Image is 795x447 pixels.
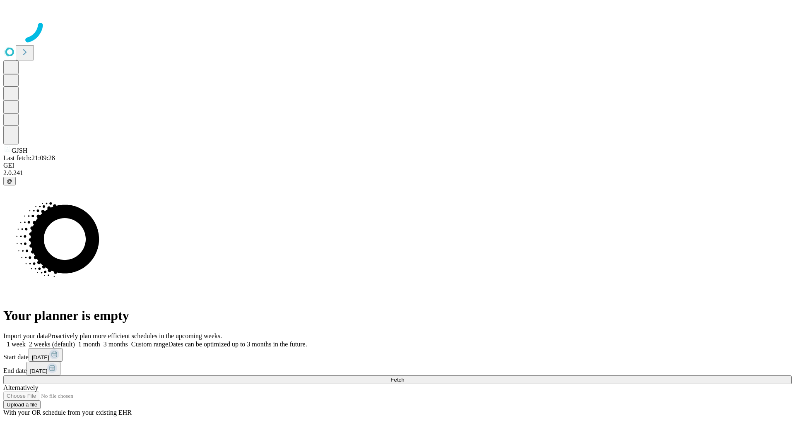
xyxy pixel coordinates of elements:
[29,348,63,362] button: [DATE]
[7,178,12,184] span: @
[3,375,792,384] button: Fetch
[29,341,75,348] span: 2 weeks (default)
[3,177,16,185] button: @
[3,400,41,409] button: Upload a file
[3,362,792,375] div: End date
[3,162,792,169] div: GEI
[12,147,27,154] span: GJSH
[78,341,100,348] span: 1 month
[3,348,792,362] div: Start date
[3,332,48,339] span: Import your data
[7,341,26,348] span: 1 week
[3,169,792,177] div: 2.0.241
[390,377,404,383] span: Fetch
[30,368,47,374] span: [DATE]
[104,341,128,348] span: 3 months
[3,308,792,323] h1: Your planner is empty
[48,332,222,339] span: Proactively plan more efficient schedules in the upcoming weeks.
[26,362,60,375] button: [DATE]
[168,341,307,348] span: Dates can be optimized up to 3 months in the future.
[3,384,38,391] span: Alternatively
[32,354,49,360] span: [DATE]
[131,341,168,348] span: Custom range
[3,409,132,416] span: With your OR schedule from your existing EHR
[3,154,55,161] span: Last fetch: 21:09:28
